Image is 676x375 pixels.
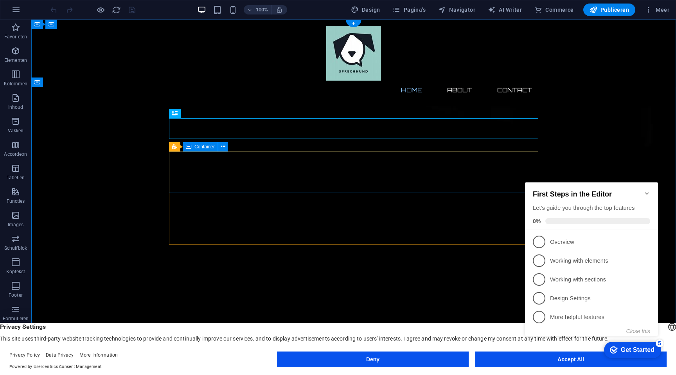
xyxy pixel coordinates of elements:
p: Schuifblok [4,245,27,251]
p: Favorieten [4,34,27,40]
div: Minimize checklist [122,19,128,25]
span: Commerce [534,6,574,14]
p: Working with elements [28,86,122,94]
button: Publiceren [583,4,635,16]
div: Get Started 5 items remaining, 0% complete [82,171,139,187]
li: More helpful features [3,137,136,155]
span: Design [351,6,380,14]
button: Meer [642,4,672,16]
p: Working with sections [28,105,122,113]
i: Stel bij het wijzigen van de grootte van de weergegeven website automatisch het juist zoomniveau ... [276,6,283,13]
p: Functies [7,198,25,204]
button: 100% [244,5,271,14]
div: 5 [134,168,142,176]
h2: First Steps in the Editor [11,19,128,27]
p: Elementen [4,57,27,63]
button: AI Writer [485,4,525,16]
button: Navigator [435,4,478,16]
button: Pagina's [389,4,429,16]
span: Pagina's [392,6,426,14]
span: Container [194,144,215,149]
li: Overview [3,61,136,80]
h6: 100% [255,5,268,14]
button: Design [348,4,383,16]
p: Kolommen [4,81,28,87]
p: Vakken [8,128,24,134]
button: Klik hier om de voorbeeldmodus te verlaten en verder te gaan met bewerken [96,5,105,14]
span: Navigator [438,6,475,14]
div: + [346,20,361,27]
li: Working with elements [3,80,136,99]
p: Koptekst [6,269,25,275]
button: Close this [104,157,128,163]
p: Footer [9,292,23,298]
span: 0% [11,47,23,53]
div: Get Started [99,175,133,182]
button: Commerce [531,4,577,16]
p: Inhoud [8,104,23,110]
div: Design (Ctrl+Alt+Y) [348,4,383,16]
p: Images [8,222,24,228]
i: Pagina opnieuw laden [112,5,121,14]
button: reload [111,5,121,14]
p: Overview [28,67,122,75]
div: Let's guide you through the top features [11,33,128,41]
p: Accordeon [4,151,27,157]
span: AI Writer [488,6,522,14]
li: Working with sections [3,99,136,118]
p: Formulieren [3,316,29,322]
p: Tabellen [7,175,25,181]
p: More helpful features [28,142,122,150]
li: Design Settings [3,118,136,137]
span: Meer [645,6,669,14]
p: Design Settings [28,123,122,132]
span: Publiceren [590,6,629,14]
